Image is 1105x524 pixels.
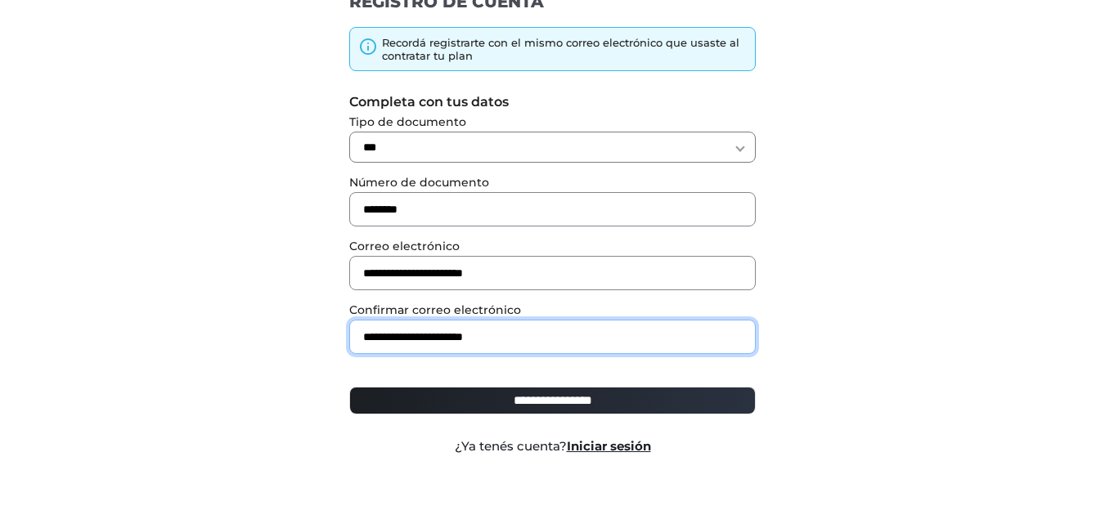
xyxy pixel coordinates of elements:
label: Número de documento [349,176,756,189]
a: Iniciar sesión [567,438,651,454]
div: ¿Ya tenés cuenta? [337,440,768,453]
label: Correo electrónico [349,240,756,253]
label: Tipo de documento [349,115,756,128]
div: Recordá registrarte con el mismo correo electrónico que usaste al contratar tu plan [382,36,747,62]
label: Completa con tus datos [349,96,756,109]
label: Confirmar correo electrónico [349,303,756,316]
